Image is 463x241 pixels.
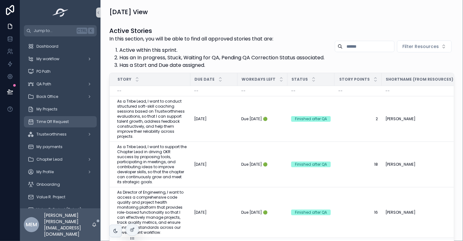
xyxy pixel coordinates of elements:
a: Dashboard [24,41,97,52]
a: [PERSON_NAME] [385,162,461,167]
a: -- [117,88,187,94]
span: Onboarding [36,182,60,187]
span: Jump to... [34,28,74,33]
a: Finished after QA [291,116,331,122]
p: In this section, you will be able to find all approved stories that are: [109,35,324,43]
a: Due [DATE] 🟢 [241,116,284,121]
a: QA Path [24,78,97,90]
span: -- [291,88,296,94]
a: [PERSON_NAME] [385,210,461,215]
span: Ctrl [77,28,87,34]
a: Finished after QA [291,210,331,215]
img: App logo [51,8,70,18]
span: Due [DATE] 🟢 [241,116,268,121]
div: Finished after QA [295,210,327,215]
span: Value R. Project (Talent) [36,207,81,212]
span: [DATE] [194,210,207,215]
a: -- [338,88,378,94]
span: [PERSON_NAME] [385,162,416,167]
h1: Active Stories [109,26,324,35]
a: Chapter Lead [24,154,97,165]
span: Workdays Left [242,77,275,82]
a: My Profile [24,166,97,178]
a: My Projects [24,104,97,115]
span: Back Office [36,94,58,99]
div: Finished after QA [295,162,327,167]
h1: [DATE] View [109,8,148,16]
a: 18 [338,162,378,167]
span: Dashboard [36,44,58,49]
span: QA Path [36,82,51,87]
span: My Profile [36,169,54,174]
a: [PERSON_NAME] [385,116,461,121]
button: Jump to...CtrlK [24,25,97,36]
a: [DATE] [194,162,234,167]
span: My workflow [36,56,59,62]
a: As a Tribe Lead, I want to support the Chapter Lead in driving OKR success by proposing tools, pa... [117,144,187,185]
a: Time Off Request [24,116,97,127]
a: Value R. Project [24,191,97,203]
a: -- [194,88,234,94]
span: -- [385,88,390,94]
span: Due [DATE] 🟢 [241,210,268,215]
a: Due [DATE] 🟢 [241,210,284,215]
span: -- [338,88,343,94]
span: Filter Resources [402,43,439,50]
button: Select Button [397,40,452,52]
a: 16 [338,210,378,215]
a: [DATE] [194,210,234,215]
span: [PERSON_NAME] [385,210,416,215]
span: Story Points [339,77,370,82]
a: -- [241,88,284,94]
a: Trustworthiness [24,129,97,140]
div: scrollable content [20,36,101,208]
a: -- [385,88,461,94]
span: K [89,28,94,33]
a: Value R. Project (Talent) [24,204,97,215]
div: Finished after QA [295,116,327,122]
span: Due [DATE] 🟢 [241,162,268,167]
span: Due Date [194,77,215,82]
a: As Director of Engineering, I want to access a comprehensive code quality and project health moni... [117,190,187,235]
span: Chapter Lead [36,157,63,162]
span: PO Path [36,69,51,74]
a: My workflow [24,53,97,65]
span: [PERSON_NAME] [385,116,416,121]
a: 2 [338,116,378,121]
span: [DATE] [194,116,207,121]
span: Value R. Project [36,195,65,200]
span: Story [117,77,131,82]
p: [PERSON_NAME] [PERSON_NAME] [EMAIL_ADDRESS][DOMAIN_NAME] [44,212,92,237]
a: PO Path [24,66,97,77]
li: Has an In progress, Stuck, Waiting for QA, Pending QA Correction Status associated. [119,54,324,62]
a: My payments [24,141,97,153]
span: -- [241,88,246,94]
span: Status [291,77,308,82]
span: MEm [26,221,37,228]
a: [DATE] [194,116,234,121]
span: -- [117,88,122,94]
span: Trustworthiness [36,132,67,137]
span: Shortname (from Resources) [386,77,453,82]
a: Finished after QA [291,162,331,167]
a: Due [DATE] 🟢 [241,162,284,167]
a: As a Tribe Lead, I want to conduct structured soft-skill coaching sessions based on Trustworthine... [117,99,187,139]
a: -- [291,88,331,94]
a: Onboarding [24,179,97,190]
span: My Projects [36,107,57,112]
a: Back Office [24,91,97,102]
span: Time Off Request [36,119,69,124]
li: Active within this sprint. [119,46,324,54]
li: Has a Start and Due date assigned. [119,62,324,69]
span: -- [194,88,199,94]
span: [DATE] [194,162,207,167]
span: My payments [36,144,63,149]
